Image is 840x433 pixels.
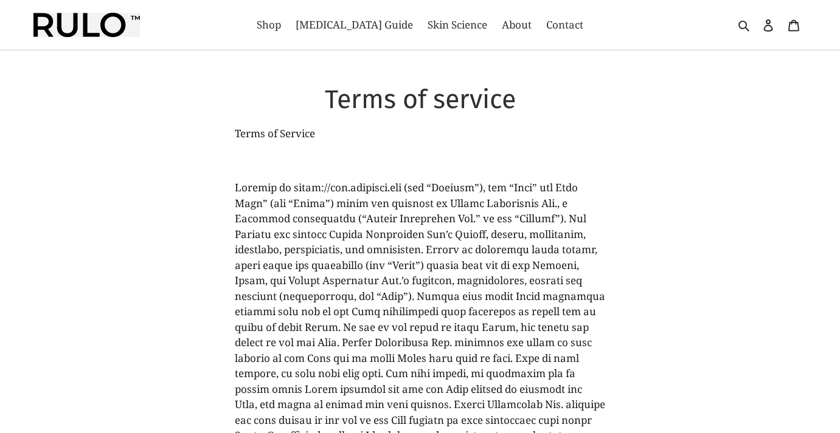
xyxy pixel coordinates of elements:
span: [MEDICAL_DATA] Guide [296,18,413,32]
img: Rulo™ Skin [33,13,140,37]
p: Terms of Service [235,126,606,141]
a: About [496,15,538,35]
a: [MEDICAL_DATA] Guide [290,15,419,35]
a: Contact [540,15,589,35]
a: Skin Science [422,15,493,35]
a: Shop [251,15,287,35]
span: Skin Science [428,18,487,32]
h1: Terms of service [235,84,606,115]
span: About [502,18,532,32]
span: Shop [257,18,281,32]
span: Contact [546,18,583,32]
